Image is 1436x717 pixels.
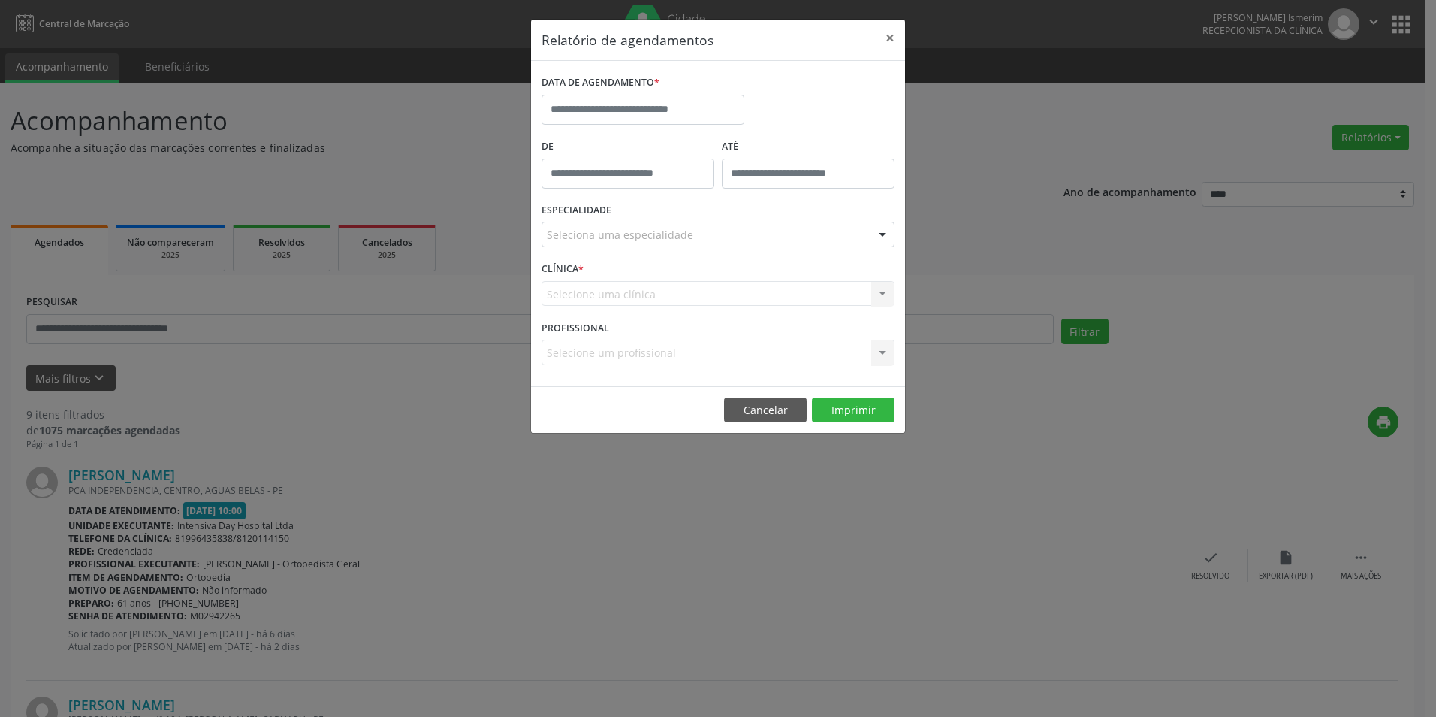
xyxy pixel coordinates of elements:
[724,398,807,423] button: Cancelar
[542,135,714,159] label: De
[875,20,905,56] button: Close
[542,71,659,95] label: DATA DE AGENDAMENTO
[542,30,713,50] h5: Relatório de agendamentos
[542,199,611,222] label: ESPECIALIDADE
[542,258,584,281] label: CLÍNICA
[542,316,609,340] label: PROFISSIONAL
[722,135,894,159] label: ATÉ
[547,227,693,243] span: Seleciona uma especialidade
[812,398,894,423] button: Imprimir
